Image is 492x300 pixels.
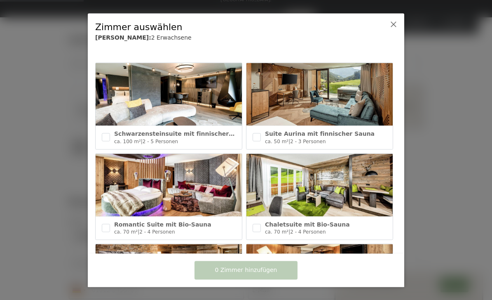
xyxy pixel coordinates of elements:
[288,229,290,235] span: |
[265,138,288,144] span: ca. 50 m²
[114,130,251,137] span: Schwarzensteinsuite mit finnischer Sauna
[246,63,393,126] img: Suite Aurina mit finnischer Sauna
[288,138,290,144] span: |
[96,154,242,216] img: Romantic Suite mit Bio-Sauna
[151,34,192,41] span: 2 Erwachsene
[290,138,326,144] span: 2 - 3 Personen
[114,221,211,227] span: Romantic Suite mit Bio-Sauna
[141,138,143,144] span: |
[265,221,350,227] span: Chaletsuite mit Bio-Sauna
[96,63,242,126] img: Schwarzensteinsuite mit finnischer Sauna
[95,34,151,41] b: [PERSON_NAME]:
[139,229,175,235] span: 2 - 4 Personen
[265,229,288,235] span: ca. 70 m²
[95,21,371,33] div: Zimmer auswählen
[114,138,141,144] span: ca. 100 m²
[143,138,178,144] span: 2 - 5 Personen
[246,154,393,216] img: Chaletsuite mit Bio-Sauna
[138,229,139,235] span: |
[114,229,138,235] span: ca. 70 m²
[290,229,326,235] span: 2 - 4 Personen
[265,130,375,137] span: Suite Aurina mit finnischer Sauna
